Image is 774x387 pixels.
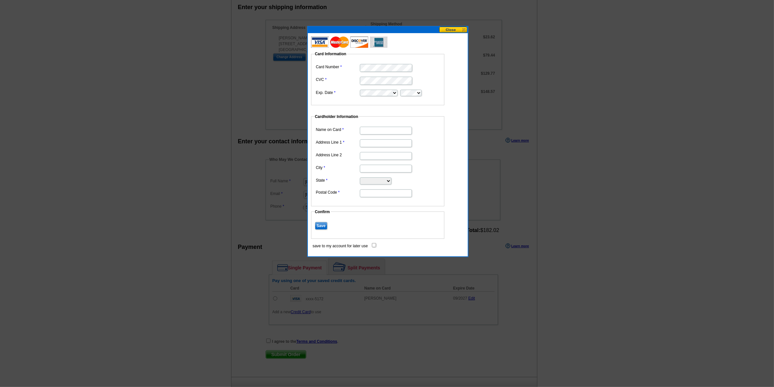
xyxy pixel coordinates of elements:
[316,152,359,158] label: Address Line 2
[644,236,774,387] iframe: LiveChat chat widget
[316,90,359,96] label: Exp. Date
[314,51,347,57] legend: Card Information
[316,189,359,195] label: Postal Code
[316,77,359,83] label: CVC
[316,139,359,145] label: Address Line 1
[314,114,359,120] legend: Cardholder Information
[315,222,327,230] input: Save
[316,165,359,171] label: City
[313,243,368,249] label: save to my account for later use
[314,209,331,215] legend: Confirm
[316,177,359,183] label: State
[316,64,359,70] label: Card Number
[311,36,387,48] img: acceptedCards.gif
[316,127,359,133] label: Name on Card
